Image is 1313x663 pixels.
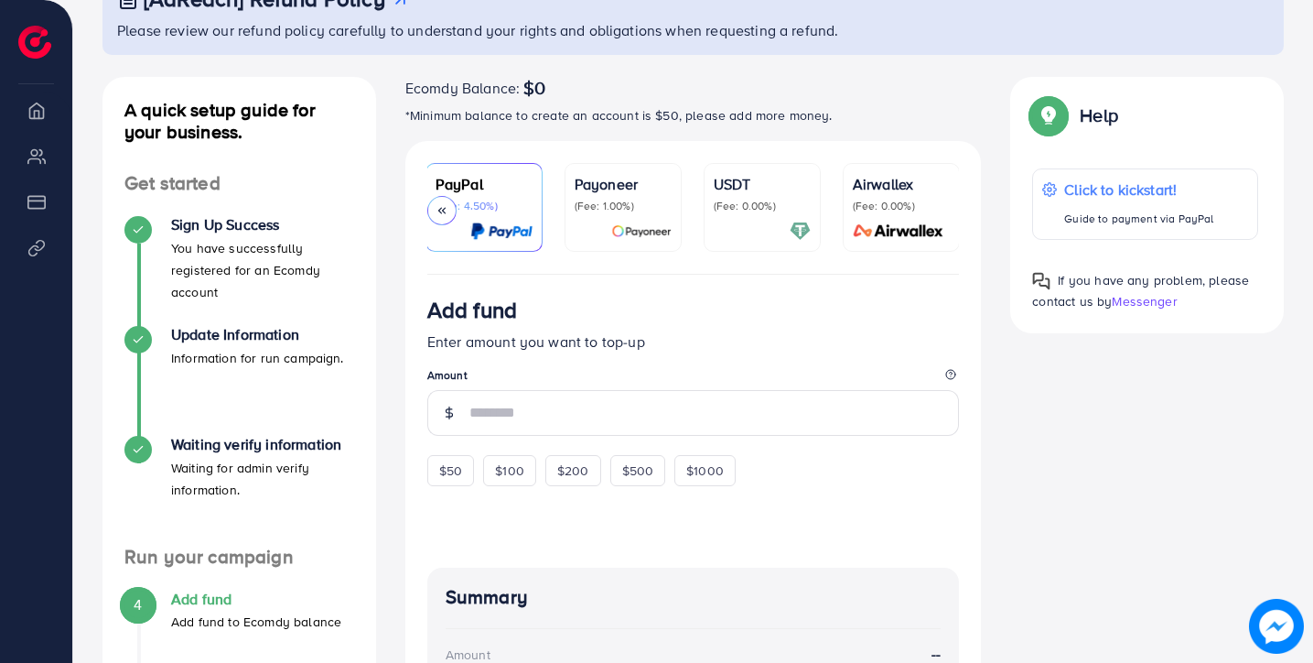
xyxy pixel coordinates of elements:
p: (Fee: 1.00%) [575,199,672,213]
img: logo [18,26,51,59]
span: 4 [134,594,142,615]
img: Popup guide [1032,272,1050,290]
legend: Amount [427,367,960,390]
h4: Update Information [171,326,344,343]
h4: Get started [102,172,376,195]
p: Airwallex [853,173,950,195]
span: $1000 [686,462,724,480]
p: (Fee: 0.00%) [853,199,950,213]
p: You have successfully registered for an Ecomdy account [171,237,354,303]
p: Guide to payment via PayPal [1064,208,1213,230]
span: Messenger [1112,292,1177,310]
p: *Minimum balance to create an account is $50, please add more money. [405,104,982,126]
li: Sign Up Success [102,216,376,326]
h4: A quick setup guide for your business. [102,99,376,143]
li: Update Information [102,326,376,436]
p: Please review our refund policy carefully to understand your rights and obligations when requesti... [117,19,1273,41]
p: Enter amount you want to top-up [427,331,960,353]
h4: Waiting verify information [171,436,354,453]
p: Click to kickstart! [1064,179,1213,201]
p: PayPal [436,173,533,195]
p: Add fund to Ecomdy balance [171,611,341,633]
h3: Add fund [427,297,517,323]
p: (Fee: 0.00%) [714,199,811,213]
p: USDT [714,173,811,195]
span: If you have any problem, please contact us by [1032,271,1249,310]
span: $0 [523,77,545,99]
span: $200 [557,462,589,480]
img: card [847,221,950,242]
p: Help [1080,104,1118,126]
p: (Fee: 4.50%) [436,199,533,213]
span: $500 [622,462,654,480]
span: Ecomdy Balance: [405,77,520,99]
span: $50 [439,462,462,480]
p: Payoneer [575,173,672,195]
h4: Run your campaign [102,546,376,569]
img: Popup guide [1032,99,1065,132]
span: $100 [495,462,524,480]
img: card [790,221,811,242]
p: Waiting for admin verify information. [171,457,354,501]
h4: Add fund [171,591,341,608]
li: Waiting verify information [102,436,376,546]
img: card [611,221,672,242]
img: card [470,221,533,242]
h4: Sign Up Success [171,216,354,234]
img: image [1249,599,1303,653]
p: Information for run campaign. [171,347,344,369]
h4: Summary [446,586,942,609]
